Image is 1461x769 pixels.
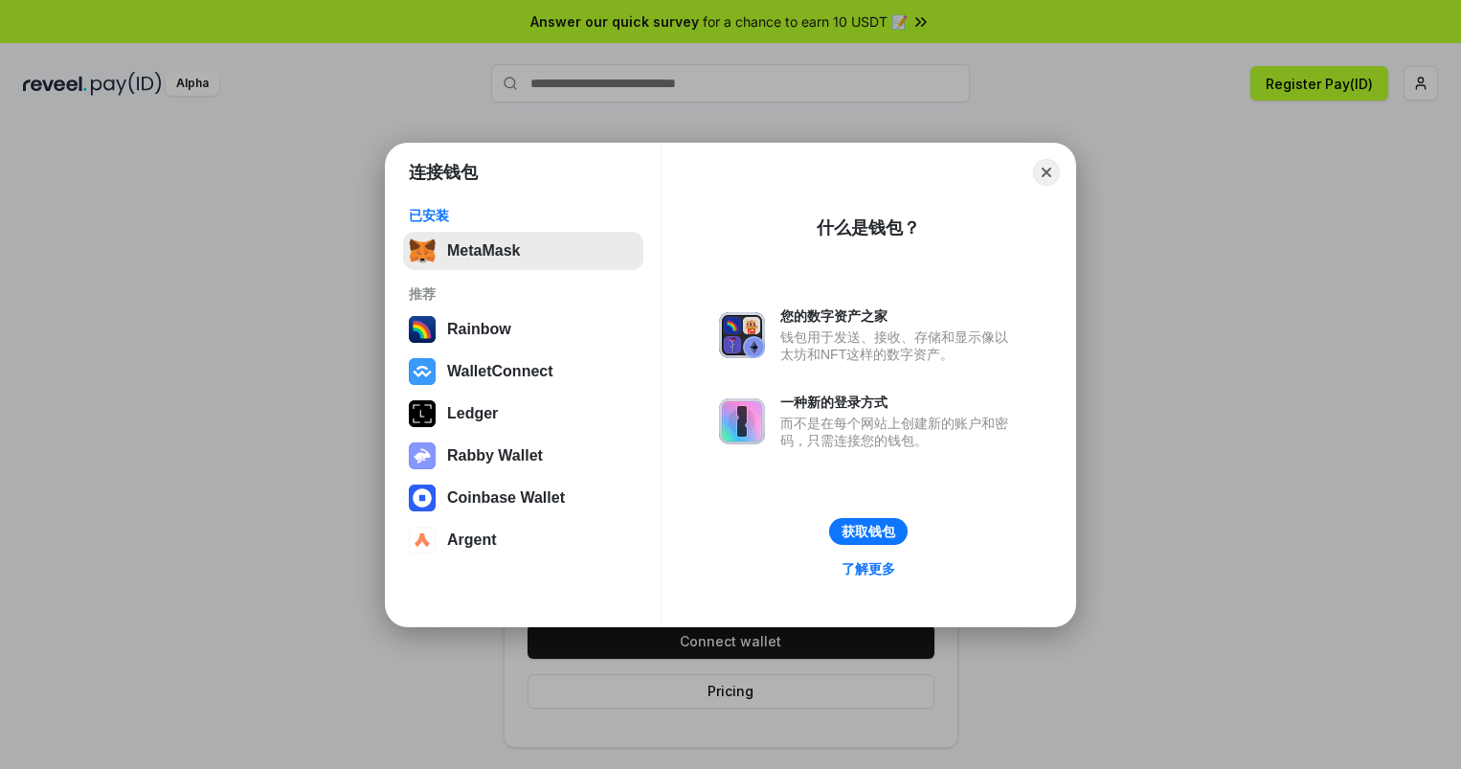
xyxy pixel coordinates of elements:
button: Ledger [403,395,643,433]
button: Rabby Wallet [403,437,643,475]
img: svg+xml,%3Csvg%20xmlns%3D%22http%3A%2F%2Fwww.w3.org%2F2000%2Fsvg%22%20fill%3D%22none%22%20viewBox... [719,312,765,358]
div: 钱包用于发送、接收、存储和显示像以太坊和NFT这样的数字资产。 [780,328,1018,363]
img: svg+xml,%3Csvg%20fill%3D%22none%22%20height%3D%2233%22%20viewBox%3D%220%200%2035%2033%22%20width%... [409,237,436,264]
img: svg+xml,%3Csvg%20xmlns%3D%22http%3A%2F%2Fwww.w3.org%2F2000%2Fsvg%22%20fill%3D%22none%22%20viewBox... [409,442,436,469]
button: Rainbow [403,310,643,349]
div: Argent [447,532,497,549]
div: 了解更多 [842,560,895,577]
div: 获取钱包 [842,523,895,540]
img: svg+xml,%3Csvg%20xmlns%3D%22http%3A%2F%2Fwww.w3.org%2F2000%2Fsvg%22%20fill%3D%22none%22%20viewBox... [719,398,765,444]
div: 而不是在每个网站上创建新的账户和密码，只需连接您的钱包。 [780,415,1018,449]
img: svg+xml,%3Csvg%20width%3D%2228%22%20height%3D%2228%22%20viewBox%3D%220%200%2028%2028%22%20fill%3D... [409,485,436,511]
button: WalletConnect [403,352,643,391]
div: Coinbase Wallet [447,489,565,507]
img: svg+xml,%3Csvg%20width%3D%2228%22%20height%3D%2228%22%20viewBox%3D%220%200%2028%2028%22%20fill%3D... [409,358,436,385]
div: MetaMask [447,242,520,260]
div: Rabby Wallet [447,447,543,464]
div: WalletConnect [447,363,553,380]
button: 获取钱包 [829,518,908,545]
button: Argent [403,521,643,559]
div: 已安装 [409,207,638,224]
button: Coinbase Wallet [403,479,643,517]
div: 一种新的登录方式 [780,394,1018,411]
div: Rainbow [447,321,511,338]
div: 什么是钱包？ [817,216,920,239]
div: 您的数字资产之家 [780,307,1018,325]
h1: 连接钱包 [409,161,478,184]
img: svg+xml,%3Csvg%20xmlns%3D%22http%3A%2F%2Fwww.w3.org%2F2000%2Fsvg%22%20width%3D%2228%22%20height%3... [409,400,436,427]
button: MetaMask [403,232,643,270]
a: 了解更多 [830,556,907,581]
img: svg+xml,%3Csvg%20width%3D%2228%22%20height%3D%2228%22%20viewBox%3D%220%200%2028%2028%22%20fill%3D... [409,527,436,554]
div: Ledger [447,405,498,422]
img: svg+xml,%3Csvg%20width%3D%22120%22%20height%3D%22120%22%20viewBox%3D%220%200%20120%20120%22%20fil... [409,316,436,343]
div: 推荐 [409,285,638,303]
button: Close [1033,159,1060,186]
